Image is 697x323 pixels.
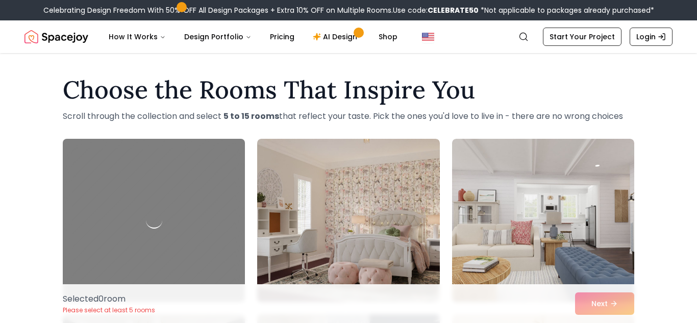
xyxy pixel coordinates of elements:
[428,5,479,15] b: CELEBRATE50
[452,139,634,302] img: Room room-3
[543,28,621,46] a: Start Your Project
[370,27,406,47] a: Shop
[305,27,368,47] a: AI Design
[63,293,155,305] p: Selected 0 room
[176,27,260,47] button: Design Portfolio
[101,27,406,47] nav: Main
[24,20,673,53] nav: Global
[63,306,155,314] p: Please select at least 5 rooms
[101,27,174,47] button: How It Works
[479,5,654,15] span: *Not applicable to packages already purchased*
[223,110,279,122] strong: 5 to 15 rooms
[24,27,88,47] img: Spacejoy Logo
[262,27,303,47] a: Pricing
[630,28,673,46] a: Login
[63,110,634,122] p: Scroll through the collection and select that reflect your taste. Pick the ones you'd love to liv...
[422,31,434,43] img: United States
[257,139,439,302] img: Room room-2
[393,5,479,15] span: Use code:
[43,5,654,15] div: Celebrating Design Freedom With 50% OFF All Design Packages + Extra 10% OFF on Multiple Rooms.
[63,78,634,102] h1: Choose the Rooms That Inspire You
[24,27,88,47] a: Spacejoy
